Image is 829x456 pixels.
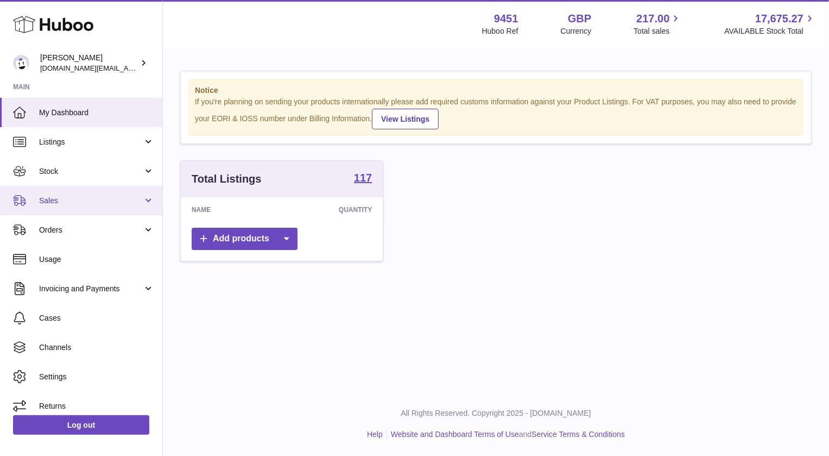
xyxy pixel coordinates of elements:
span: Settings [39,372,154,382]
span: Orders [39,225,143,235]
span: Channels [39,342,154,353]
p: All Rights Reserved. Copyright 2025 - [DOMAIN_NAME] [172,408,820,418]
span: Cases [39,313,154,323]
strong: 117 [354,172,372,183]
a: 217.00 Total sales [634,11,682,36]
div: Currency [561,26,592,36]
a: Log out [13,415,149,435]
img: amir.ch@gmail.com [13,55,29,71]
span: Stock [39,166,143,177]
a: Website and Dashboard Terms of Use [391,430,519,439]
a: View Listings [372,109,439,129]
li: and [387,429,625,440]
div: [PERSON_NAME] [40,53,138,73]
a: Help [367,430,383,439]
strong: 9451 [494,11,518,26]
span: Sales [39,196,143,206]
a: Service Terms & Conditions [531,430,625,439]
span: Returns [39,401,154,411]
a: 17,675.27 AVAILABLE Stock Total [724,11,816,36]
div: Huboo Ref [482,26,518,36]
span: 17,675.27 [755,11,803,26]
strong: GBP [568,11,591,26]
span: AVAILABLE Stock Total [724,26,816,36]
h3: Total Listings [192,172,262,186]
a: 117 [354,172,372,185]
a: Add products [192,228,298,250]
span: Total sales [634,26,682,36]
strong: Notice [195,85,797,96]
th: Quantity [267,197,383,222]
span: My Dashboard [39,108,154,118]
span: 217.00 [636,11,669,26]
span: Listings [39,137,143,147]
span: Usage [39,254,154,265]
div: If you're planning on sending your products internationally please add required customs informati... [195,97,797,129]
span: Invoicing and Payments [39,284,143,294]
span: [DOMAIN_NAME][EMAIL_ADDRESS][DOMAIN_NAME] [40,64,216,72]
th: Name [181,197,267,222]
